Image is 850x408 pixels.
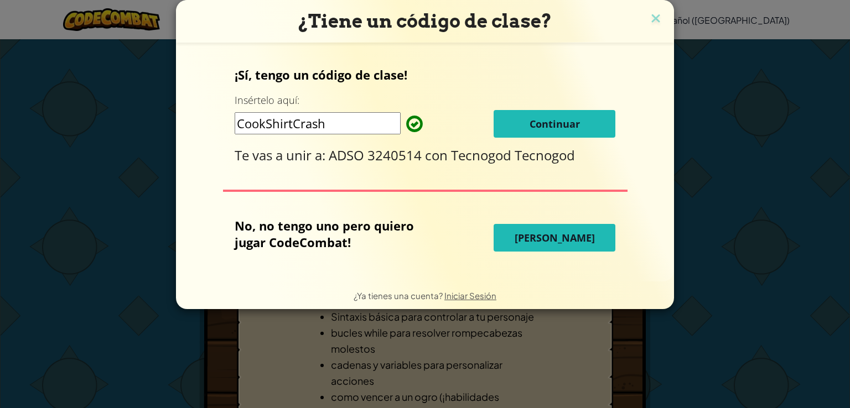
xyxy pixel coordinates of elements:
span: con [425,146,451,164]
span: ¿Tiene un código de clase? [298,10,552,32]
span: [PERSON_NAME] [515,231,595,244]
label: Insértelo aquí: [235,93,299,107]
img: close icon [649,11,663,28]
span: Te vas a unir a: [235,146,329,164]
span: Continuar [530,117,580,130]
span: ADSO 3240514 [329,146,425,164]
a: Iniciar Sesión [444,290,496,301]
span: Tecnogod Tecnogod [451,146,575,164]
p: ¡Sí, tengo un código de clase! [235,66,615,83]
p: No, no tengo uno pero quiero jugar CodeCombat! [235,217,438,250]
span: ¿Ya tienes una cuenta? [354,290,444,301]
button: [PERSON_NAME] [494,224,615,252]
button: Continuar [494,110,615,138]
